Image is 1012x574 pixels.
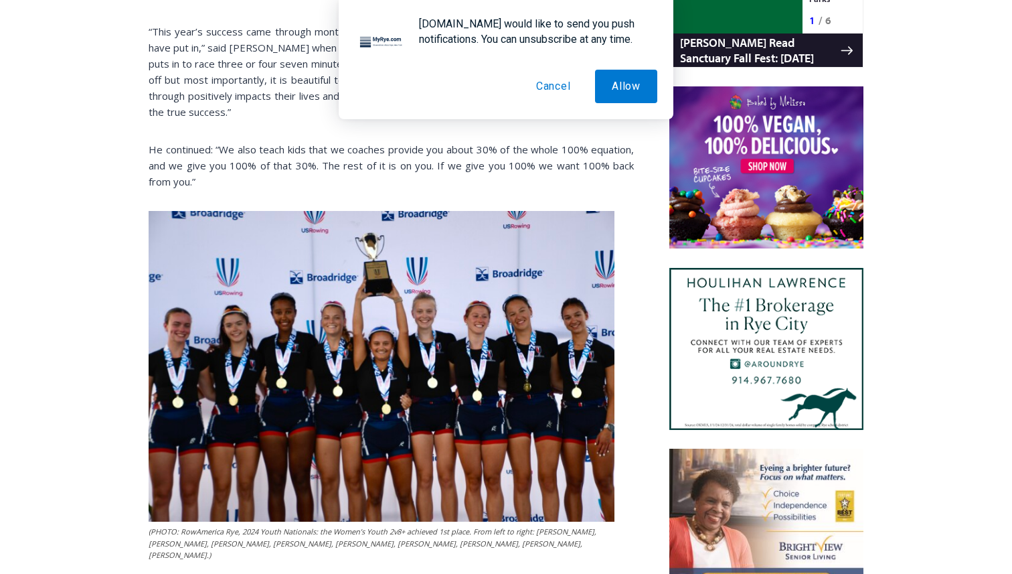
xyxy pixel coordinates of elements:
[156,113,162,127] div: 6
[11,135,171,165] h4: [PERSON_NAME] Read Sanctuary Fall Fest: [DATE]
[149,211,614,522] img: (PHOTO: RowAmerica Rye, 2024 Youth Nationals: the Women's Youth 2v8+ achieved 1st place. From lef...
[1,1,133,133] img: s_800_29ca6ca9-f6cc-433c-a631-14f6620ca39b.jpeg
[149,141,634,190] p: He continued: “We also teach kids that we coaches provide you about 30% of the whole 100% equatio...
[350,133,620,163] span: Intern @ [DOMAIN_NAME]
[669,86,863,248] img: Baked by Melissa
[149,526,614,561] figcaption: (PHOTO: RowAmerica Rye, 2024 Youth Nationals: the Women’s Youth 2v8+ achieved 1st place. From lef...
[408,16,657,47] div: [DOMAIN_NAME] would like to send you push notifications. You can unsubscribe at any time.
[322,130,649,167] a: Intern @ [DOMAIN_NAME]
[338,1,632,130] div: "[PERSON_NAME] and I covered the [DATE] Parade, which was a really eye opening experience as I ha...
[669,268,863,430] img: Houlihan Lawrence The #1 Brokerage in Rye City
[149,113,153,127] div: /
[1,133,193,167] a: [PERSON_NAME] Read Sanctuary Fall Fest: [DATE]
[140,113,146,127] div: 1
[355,16,408,70] img: notification icon
[595,70,657,103] button: Allow
[519,70,588,103] button: Cancel
[140,40,187,110] div: Co-sponsored by Westchester County Parks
